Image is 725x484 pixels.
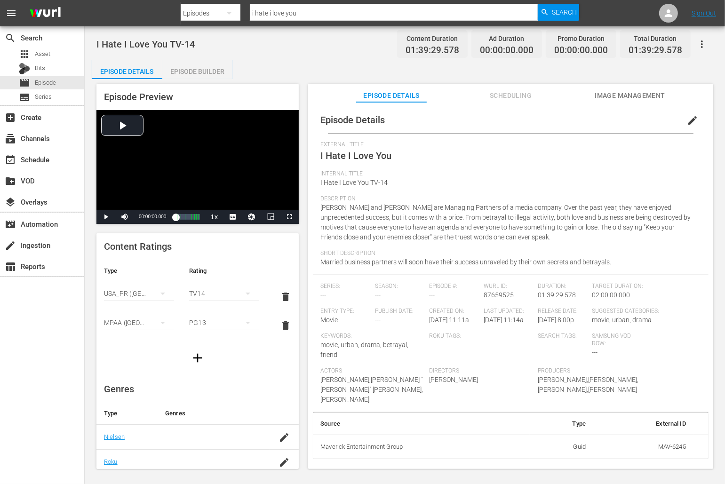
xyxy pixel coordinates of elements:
[320,333,424,340] span: Keywords:
[19,63,30,74] div: Bits
[5,240,16,251] span: Ingestion
[592,349,598,356] span: ---
[538,283,587,290] span: Duration:
[375,316,381,324] span: ---
[5,197,16,208] span: Overlays
[429,316,469,324] span: [DATE] 11:11a
[554,45,608,56] span: 00:00:00.000
[5,112,16,123] span: Create
[320,170,696,178] span: Internal Title
[274,314,297,337] button: delete
[429,367,533,375] span: Directors
[538,341,543,349] span: ---
[692,9,716,17] a: Sign Out
[96,110,299,224] div: Video Player
[96,260,299,340] table: simple table
[480,32,534,45] div: Ad Duration
[530,435,593,459] td: Guid
[356,90,427,102] span: Episode Details
[115,210,134,224] button: Mute
[162,60,233,79] button: Episode Builder
[538,376,638,393] span: [PERSON_NAME],[PERSON_NAME],[PERSON_NAME],[PERSON_NAME]
[484,291,514,299] span: 87659525
[484,283,533,290] span: Wurl ID:
[5,154,16,166] span: Schedule
[104,91,173,103] span: Episode Preview
[261,210,280,224] button: Picture-in-Picture
[538,308,587,315] span: Release Date:
[5,133,16,144] span: Channels
[480,45,534,56] span: 00:00:00.000
[429,341,435,349] span: ---
[189,280,259,307] div: TV14
[205,210,223,224] button: Playback Rate
[552,4,577,21] span: Search
[320,308,370,315] span: Entry Type:
[592,308,696,315] span: Suggested Categories:
[375,283,424,290] span: Season:
[681,109,704,132] button: edit
[139,214,166,219] span: 00:00:00.000
[313,435,530,459] th: Maverick Entertainment Group
[23,2,68,24] img: ans4CAIJ8jUAAAAAAAAAAAAAAAAAAAAAAAAgQb4GAAAAAAAAAAAAAAAAAAAAAAAAJMjXAAAAAAAAAAAAAAAAAAAAAAAAgAT5G...
[320,291,326,299] span: ---
[35,78,56,87] span: Episode
[320,376,423,403] span: [PERSON_NAME],[PERSON_NAME] "[PERSON_NAME]" [PERSON_NAME],[PERSON_NAME]
[280,210,299,224] button: Fullscreen
[162,60,233,83] div: Episode Builder
[182,260,267,282] th: Rating
[19,48,30,60] span: Asset
[320,114,385,126] span: Episode Details
[96,210,115,224] button: Play
[280,291,291,302] span: delete
[593,413,693,435] th: External ID
[313,413,709,460] table: simple table
[19,92,30,103] span: Series
[274,286,297,308] button: delete
[320,367,424,375] span: Actors
[593,435,693,459] td: MAV-6245
[687,115,698,126] span: edit
[92,60,162,79] button: Episode Details
[429,333,533,340] span: Roku Tags:
[320,258,611,266] span: Married business partners will soon have their success unraveled by their own secrets and betrayals.
[5,219,16,230] span: Automation
[104,458,118,465] a: Roku
[320,250,696,257] span: Short Description
[158,402,270,425] th: Genres
[104,280,174,307] div: USA_PR ([GEOGRAPHIC_DATA])
[35,49,50,59] span: Asset
[104,309,174,336] div: MPAA ([GEOGRAPHIC_DATA])
[5,32,16,44] span: Search
[595,90,665,102] span: Image Management
[592,333,642,348] span: Samsung VOD Row:
[320,141,696,149] span: External Title
[592,316,652,324] span: movie, urban, drama
[406,45,459,56] span: 01:39:29.578
[35,63,45,73] span: Bits
[320,195,696,203] span: Description
[104,383,134,395] span: Genres
[320,150,391,161] span: I Hate I Love You
[104,433,125,440] a: Nielsen
[313,413,530,435] th: Source
[175,214,200,220] div: Progress Bar
[429,308,478,315] span: Created On:
[538,291,576,299] span: 01:39:29.578
[429,291,435,299] span: ---
[484,316,524,324] span: [DATE] 11:14a
[592,283,696,290] span: Target Duration:
[223,210,242,224] button: Captions
[530,413,593,435] th: Type
[538,4,579,21] button: Search
[189,309,259,336] div: PG13
[538,316,574,324] span: [DATE] 8:00p
[629,32,682,45] div: Total Duration
[96,39,195,50] span: I Hate I Love You TV-14
[629,45,682,56] span: 01:39:29.578
[320,179,388,186] span: I Hate I Love You TV-14
[5,175,16,187] span: VOD
[484,308,533,315] span: Last Updated:
[280,320,291,331] span: delete
[320,204,691,241] span: [PERSON_NAME] and [PERSON_NAME] are Managing Partners of a media company. Over the past year, the...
